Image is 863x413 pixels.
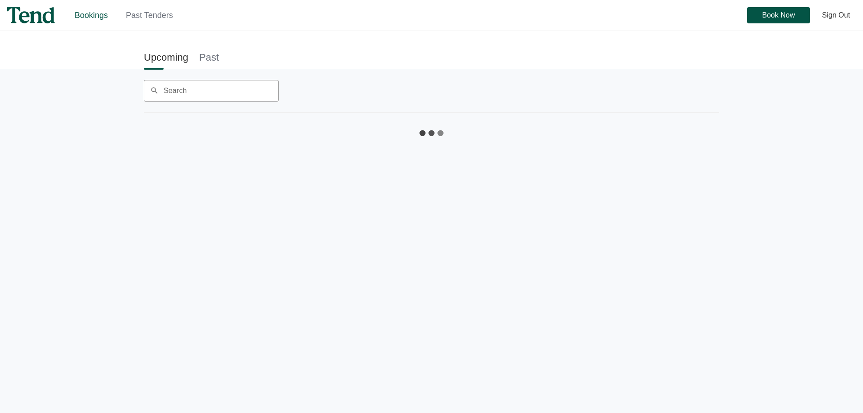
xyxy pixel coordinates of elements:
[747,7,810,23] button: Book Now
[7,7,55,23] img: tend-logo.4d3a83578fb939362e0a58f12f1af3e6.svg
[816,7,856,23] button: Sign Out
[199,47,219,67] a: Past
[144,47,188,67] a: Upcoming
[75,11,108,20] a: Bookings
[126,11,173,20] a: Past Tenders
